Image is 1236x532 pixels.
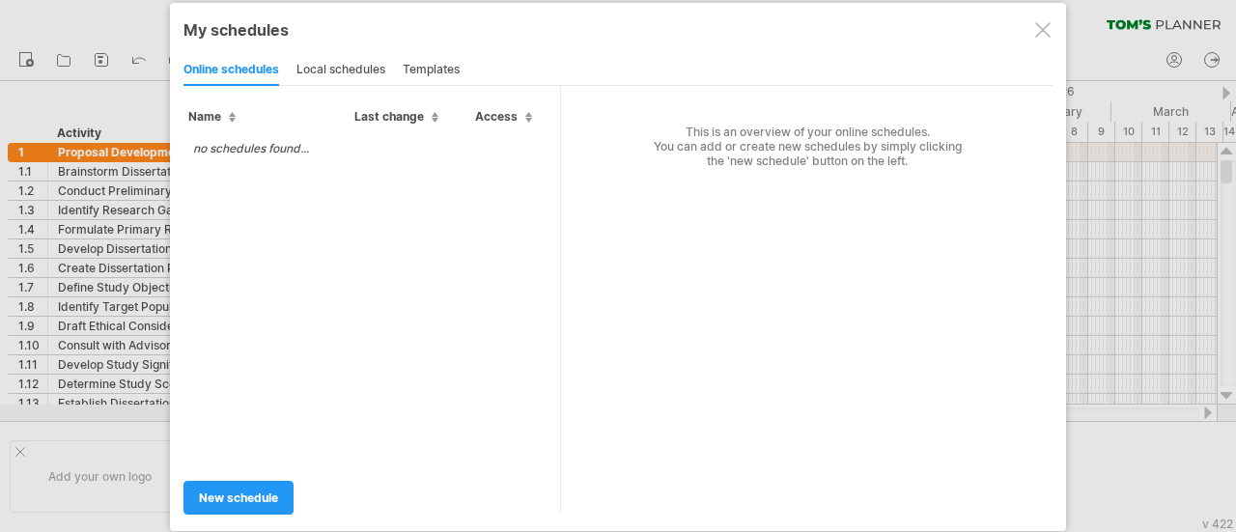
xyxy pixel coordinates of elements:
[561,86,1040,168] div: This is an overview of your online schedules. You can add or create new schedules by simply click...
[199,490,278,505] span: new schedule
[403,55,460,86] div: templates
[354,109,438,124] span: Last change
[188,109,236,124] span: Name
[475,109,532,124] span: Access
[296,55,385,86] div: local schedules
[183,481,294,515] a: new schedule
[183,20,1053,40] div: My schedules
[183,131,319,165] td: no schedules found...
[183,55,279,86] div: online schedules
